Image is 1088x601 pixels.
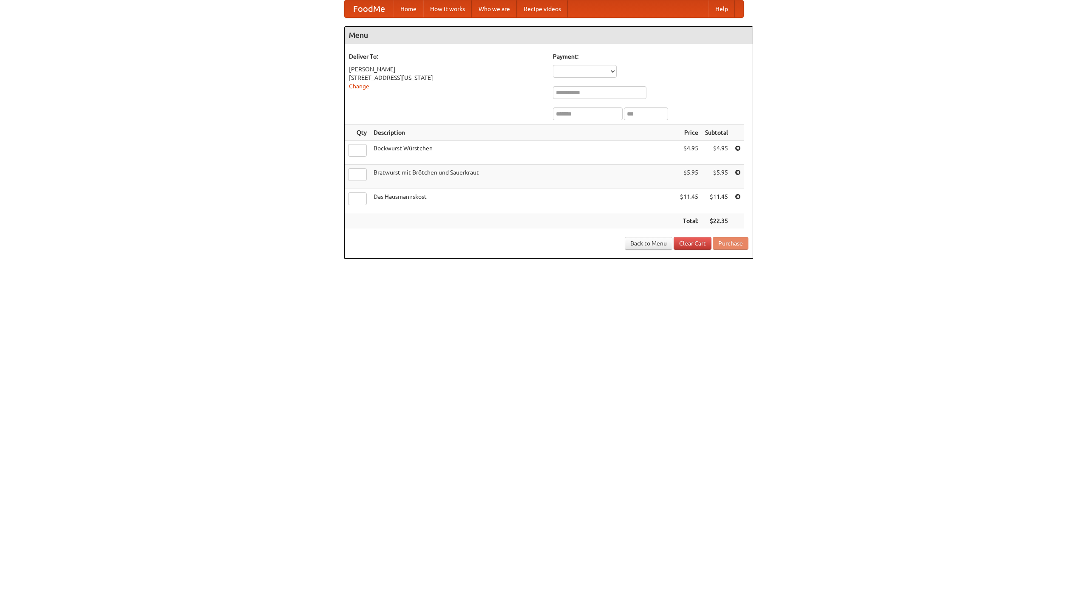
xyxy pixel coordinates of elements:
[677,213,702,229] th: Total:
[370,189,677,213] td: Das Hausmannskost
[702,189,731,213] td: $11.45
[674,237,711,250] a: Clear Cart
[677,165,702,189] td: $5.95
[677,125,702,141] th: Price
[370,165,677,189] td: Bratwurst mit Brötchen und Sauerkraut
[702,213,731,229] th: $22.35
[625,237,672,250] a: Back to Menu
[677,141,702,165] td: $4.95
[677,189,702,213] td: $11.45
[702,125,731,141] th: Subtotal
[517,0,568,17] a: Recipe videos
[702,165,731,189] td: $5.95
[349,73,544,82] div: [STREET_ADDRESS][US_STATE]
[370,125,677,141] th: Description
[708,0,735,17] a: Help
[349,83,369,90] a: Change
[713,237,748,250] button: Purchase
[349,65,544,73] div: [PERSON_NAME]
[472,0,517,17] a: Who we are
[345,125,370,141] th: Qty
[553,52,748,61] h5: Payment:
[345,27,753,44] h4: Menu
[423,0,472,17] a: How it works
[370,141,677,165] td: Bockwurst Würstchen
[345,0,394,17] a: FoodMe
[349,52,544,61] h5: Deliver To:
[394,0,423,17] a: Home
[702,141,731,165] td: $4.95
